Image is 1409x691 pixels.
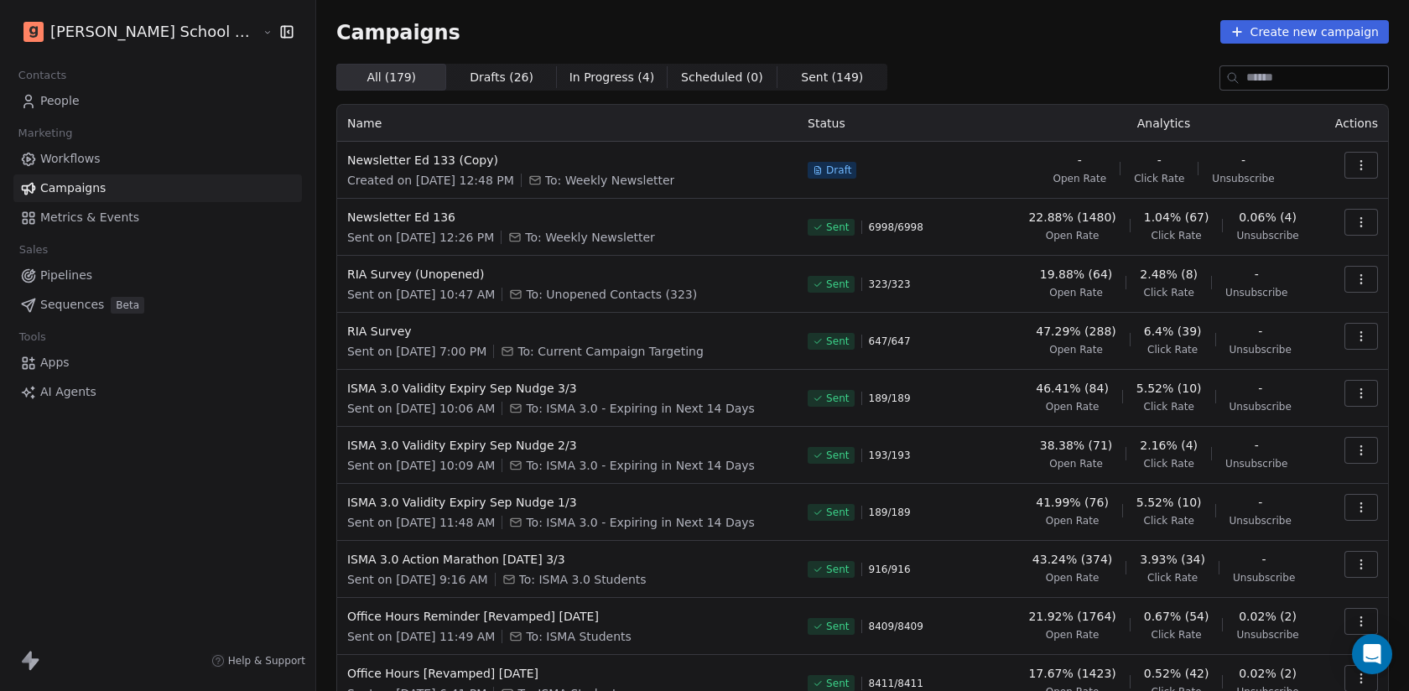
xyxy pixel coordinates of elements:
[869,335,911,348] span: 647 / 647
[470,69,533,86] span: Drafts ( 26 )
[1136,494,1202,511] span: 5.52% (10)
[347,266,788,283] span: RIA Survey (Unopened)
[13,174,302,202] a: Campaigns
[40,179,106,197] span: Campaigns
[1258,494,1262,511] span: -
[1144,323,1202,340] span: 6.4% (39)
[826,563,849,576] span: Sent
[1255,266,1259,283] span: -
[13,87,302,115] a: People
[347,286,495,303] span: Sent on [DATE] 10:47 AM
[1046,628,1100,642] span: Open Rate
[12,237,55,262] span: Sales
[526,628,631,645] span: To: ISMA Students
[525,229,655,246] span: To: Weekly Newsletter
[1157,152,1162,169] span: -
[1262,551,1266,568] span: -
[1352,634,1392,674] div: Open Intercom Messenger
[347,400,495,417] span: Sent on [DATE] 10:06 AM
[1046,571,1100,584] span: Open Rate
[1040,437,1113,454] span: 38.38% (71)
[1040,266,1113,283] span: 19.88% (64)
[1241,152,1245,169] span: -
[1032,551,1112,568] span: 43.24% (374)
[826,392,849,405] span: Sent
[1147,343,1198,356] span: Click Rate
[869,278,911,291] span: 323 / 323
[1049,286,1103,299] span: Open Rate
[1028,665,1115,682] span: 17.67% (1423)
[1239,608,1297,625] span: 0.02% (2)
[12,325,53,350] span: Tools
[1151,628,1201,642] span: Click Rate
[1036,380,1109,397] span: 46.41% (84)
[1028,209,1115,226] span: 22.88% (1480)
[347,608,788,625] span: Office Hours Reminder [Revamped] [DATE]
[1230,514,1292,527] span: Unsubscribe
[826,335,849,348] span: Sent
[1258,323,1262,340] span: -
[826,278,849,291] span: Sent
[1225,286,1287,299] span: Unsubscribe
[869,221,923,234] span: 6998 / 6998
[347,628,495,645] span: Sent on [DATE] 11:49 AM
[569,69,655,86] span: In Progress ( 4 )
[347,437,788,454] span: ISMA 3.0 Validity Expiry Sep Nudge 2/3
[40,92,80,110] span: People
[1078,152,1082,169] span: -
[347,380,788,397] span: ISMA 3.0 Validity Expiry Sep Nudge 3/3
[13,204,302,231] a: Metrics & Events
[40,209,139,226] span: Metrics & Events
[1320,105,1388,142] th: Actions
[545,172,675,189] span: To: Weekly Newsletter
[11,63,74,88] span: Contacts
[801,69,863,86] span: Sent ( 149 )
[1049,457,1103,470] span: Open Rate
[23,22,44,42] img: Goela%20School%20Logos%20(4).png
[519,571,647,588] span: To: ISMA 3.0 Students
[1028,608,1115,625] span: 21.92% (1764)
[13,145,302,173] a: Workflows
[869,620,923,633] span: 8409 / 8409
[526,286,697,303] span: To: Unopened Contacts (323)
[1255,437,1259,454] span: -
[111,297,144,314] span: Beta
[347,172,514,189] span: Created on [DATE] 12:48 PM
[526,400,755,417] span: To: ISMA 3.0 - Expiring in Next 14 Days
[1144,608,1209,625] span: 0.67% (54)
[1225,457,1287,470] span: Unsubscribe
[826,164,851,177] span: Draft
[1230,400,1292,413] span: Unsubscribe
[347,494,788,511] span: ISMA 3.0 Validity Expiry Sep Nudge 1/3
[1147,571,1198,584] span: Click Rate
[40,296,104,314] span: Sequences
[20,18,250,46] button: [PERSON_NAME] School of Finance LLP
[1220,20,1389,44] button: Create new campaign
[13,262,302,289] a: Pipelines
[211,654,305,668] a: Help & Support
[13,291,302,319] a: SequencesBeta
[1144,665,1209,682] span: 0.52% (42)
[1236,229,1298,242] span: Unsubscribe
[526,457,755,474] span: To: ISMA 3.0 - Expiring in Next 14 Days
[40,354,70,371] span: Apps
[1144,514,1194,527] span: Click Rate
[1134,172,1184,185] span: Click Rate
[681,69,763,86] span: Scheduled ( 0 )
[869,392,911,405] span: 189 / 189
[1136,380,1202,397] span: 5.52% (10)
[50,21,258,43] span: [PERSON_NAME] School of Finance LLP
[1144,209,1209,226] span: 1.04% (67)
[1233,571,1295,584] span: Unsubscribe
[826,506,849,519] span: Sent
[517,343,703,360] span: To: Current Campaign Targeting
[526,514,755,531] span: To: ISMA 3.0 - Expiring in Next 14 Days
[337,105,798,142] th: Name
[347,665,788,682] span: Office Hours [Revamped] [DATE]
[13,349,302,377] a: Apps
[336,20,460,44] span: Campaigns
[13,378,302,406] a: AI Agents
[869,563,911,576] span: 916 / 916
[347,551,788,568] span: ISMA 3.0 Action Marathon [DATE] 3/3
[1036,494,1109,511] span: 41.99% (76)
